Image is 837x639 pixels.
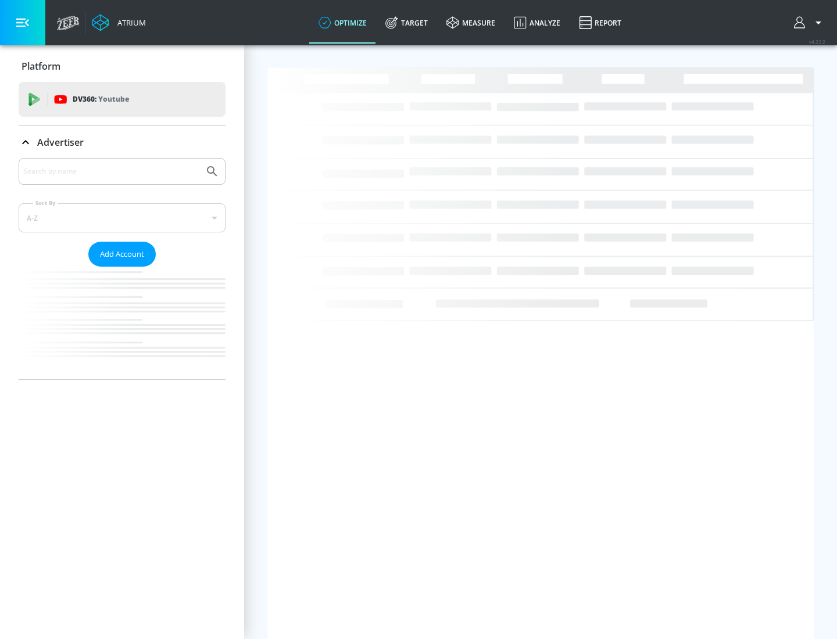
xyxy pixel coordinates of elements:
[505,2,570,44] a: Analyze
[92,14,146,31] a: Atrium
[19,203,226,232] div: A-Z
[88,242,156,267] button: Add Account
[19,126,226,159] div: Advertiser
[19,267,226,379] nav: list of Advertiser
[376,2,437,44] a: Target
[570,2,631,44] a: Report
[19,82,226,117] div: DV360: Youtube
[809,38,825,45] span: v 4.22.2
[23,164,199,179] input: Search by name
[100,247,144,261] span: Add Account
[37,136,84,149] p: Advertiser
[73,93,129,106] p: DV360:
[33,199,58,207] label: Sort By
[22,60,60,73] p: Platform
[19,158,226,379] div: Advertiser
[98,93,129,105] p: Youtube
[19,50,226,82] div: Platform
[309,2,376,44] a: optimize
[437,2,505,44] a: measure
[113,17,146,28] div: Atrium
